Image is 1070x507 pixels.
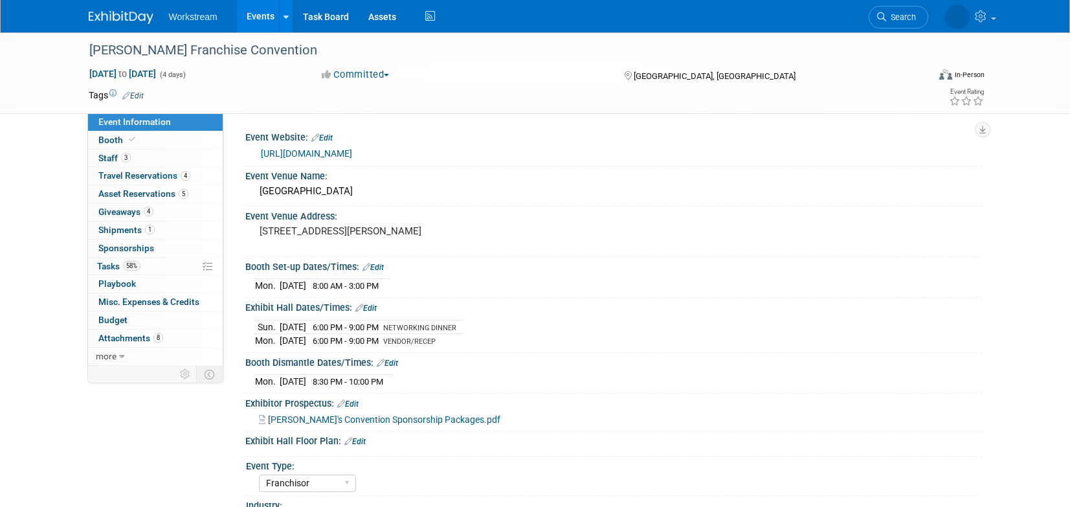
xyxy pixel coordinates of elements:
[88,185,223,203] a: Asset Reservations5
[255,375,280,389] td: Mon.
[129,136,135,143] i: Booth reservation complete
[88,275,223,293] a: Playbook
[123,261,140,271] span: 58%
[145,225,155,234] span: 1
[886,12,916,22] span: Search
[261,148,352,159] a: [URL][DOMAIN_NAME]
[122,91,144,100] a: Edit
[245,166,982,183] div: Event Venue Name:
[98,188,188,199] span: Asset Reservations
[88,348,223,365] a: more
[377,359,398,368] a: Edit
[255,334,280,348] td: Mon.
[88,293,223,311] a: Misc. Expenses & Credits
[337,400,359,409] a: Edit
[245,431,982,448] div: Exhibit Hall Floor Plan:
[383,337,436,346] span: VENDOR/RECEP
[169,12,217,22] span: Workstream
[144,207,153,216] span: 4
[268,414,500,425] span: [PERSON_NAME]'s Convention Sponsorship Packages.pdf
[362,263,384,272] a: Edit
[945,5,970,29] img: Tatia Meghdadi
[939,69,952,80] img: Format-Inperson.png
[98,117,171,127] span: Event Information
[280,375,306,389] td: [DATE]
[98,297,199,307] span: Misc. Expenses & Credits
[98,315,128,325] span: Budget
[98,207,153,217] span: Giveaways
[88,311,223,329] a: Budget
[96,351,117,361] span: more
[245,298,982,315] div: Exhibit Hall Dates/Times:
[852,67,985,87] div: Event Format
[245,128,982,144] div: Event Website:
[255,320,280,334] td: Sun.
[246,456,976,473] div: Event Type:
[313,281,379,291] span: 8:00 AM - 3:00 PM
[260,225,538,237] pre: [STREET_ADDRESS][PERSON_NAME]
[89,89,144,102] td: Tags
[255,181,972,201] div: [GEOGRAPHIC_DATA]
[98,243,154,253] span: Sponsorships
[98,170,190,181] span: Travel Reservations
[245,394,982,411] div: Exhibitor Prospectus:
[89,68,157,80] span: [DATE] [DATE]
[88,131,223,149] a: Booth
[98,135,138,145] span: Booth
[98,153,131,163] span: Staff
[85,39,909,62] div: [PERSON_NAME] Franchise Convention
[280,334,306,348] td: [DATE]
[949,89,984,95] div: Event Rating
[196,366,223,383] td: Toggle Event Tabs
[117,69,129,79] span: to
[181,171,190,181] span: 4
[98,333,163,343] span: Attachments
[98,278,136,289] span: Playbook
[174,366,197,383] td: Personalize Event Tab Strip
[313,377,383,387] span: 8:30 PM - 10:00 PM
[255,279,280,293] td: Mon.
[317,68,394,82] button: Committed
[280,279,306,293] td: [DATE]
[280,320,306,334] td: [DATE]
[355,304,377,313] a: Edit
[954,70,985,80] div: In-Person
[313,322,379,332] span: 6:00 PM - 9:00 PM
[88,203,223,221] a: Giveaways4
[88,167,223,185] a: Travel Reservations4
[88,221,223,239] a: Shipments1
[121,153,131,163] span: 3
[383,324,456,332] span: NETWORKING DINNER
[245,353,982,370] div: Booth Dismantle Dates/Times:
[88,150,223,167] a: Staff3
[88,113,223,131] a: Event Information
[88,240,223,257] a: Sponsorships
[311,133,333,142] a: Edit
[313,336,379,346] span: 6:00 PM - 9:00 PM
[245,207,982,223] div: Event Venue Address:
[259,414,500,425] a: [PERSON_NAME]'s Convention Sponsorship Packages.pdf
[153,333,163,343] span: 8
[344,437,366,446] a: Edit
[869,6,928,28] a: Search
[179,189,188,199] span: 5
[159,71,186,79] span: (4 days)
[245,257,982,274] div: Booth Set-up Dates/Times:
[98,225,155,235] span: Shipments
[634,71,796,81] span: [GEOGRAPHIC_DATA], [GEOGRAPHIC_DATA]
[88,330,223,347] a: Attachments8
[97,261,140,271] span: Tasks
[89,11,153,24] img: ExhibitDay
[88,258,223,275] a: Tasks58%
